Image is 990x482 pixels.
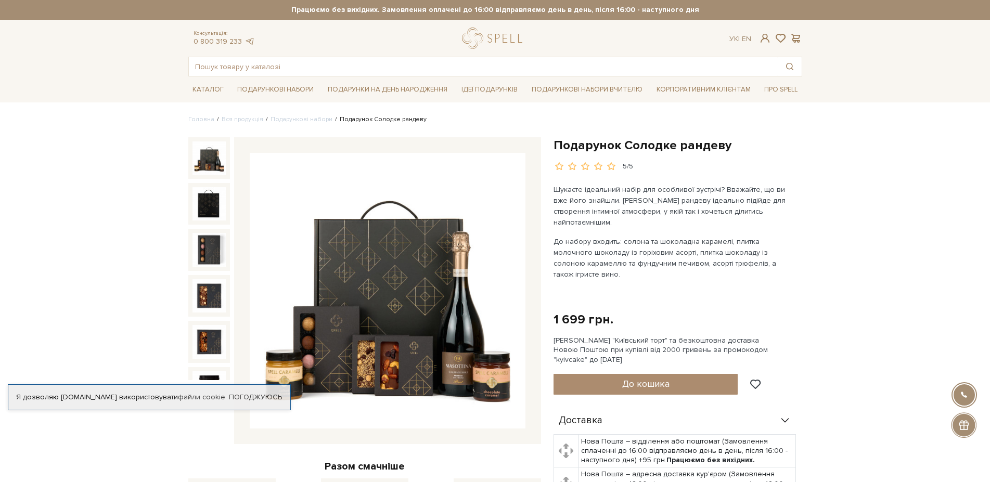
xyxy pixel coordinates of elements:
[666,455,755,464] b: Працюємо без вихідних.
[192,233,226,266] img: Подарунок Солодке рандеву
[623,162,633,172] div: 5/5
[738,34,740,43] span: |
[245,37,255,46] a: telegram
[579,434,796,467] td: Нова Пошта – відділення або поштомат (Замовлення сплаченні до 16:00 відправляємо день в день, піс...
[332,115,427,124] li: Подарунок Солодке рандеву
[178,393,225,401] a: файли cookie
[192,279,226,312] img: Подарунок Солодке рандеву
[194,37,242,46] a: 0 800 319 233
[554,137,802,153] h1: Подарунок Солодке рандеву
[194,30,255,37] span: Консультація:
[192,371,226,405] img: Подарунок Солодке рандеву
[554,184,798,228] p: Шукаєте ідеальний набір для особливої зустрічі? Вважайте, що ви вже його знайшли. [PERSON_NAME] р...
[188,115,214,123] a: Головна
[233,82,318,98] a: Подарункові набори
[760,82,802,98] a: Про Spell
[652,82,755,98] a: Корпоративним клієнтам
[324,82,452,98] a: Подарунки на День народження
[188,82,228,98] a: Каталог
[222,115,263,123] a: Вся продукція
[742,34,751,43] a: En
[8,393,290,402] div: Я дозволяю [DOMAIN_NAME] використовувати
[192,141,226,175] img: Подарунок Солодке рандеву
[554,374,738,395] button: До кошика
[229,393,282,402] a: Погоджуюсь
[457,82,522,98] a: Ідеї подарунків
[189,57,778,76] input: Пошук товару у каталозі
[554,236,798,280] p: До набору входить: солона та шоколадна карамелі, плитка молочного шоколаду із горіховим асорті, п...
[554,336,802,364] div: [PERSON_NAME] "Київський торт" та безкоштовна доставка Новою Поштою при купівлі від 2000 гривень ...
[462,28,527,49] a: logo
[250,153,525,428] img: Подарунок Солодке рандеву
[188,5,802,15] strong: Працюємо без вихідних. Замовлення оплачені до 16:00 відправляємо день в день, після 16:00 - насту...
[192,187,226,220] img: Подарунок Солодке рандеву
[192,325,226,358] img: Подарунок Солодке рандеву
[528,81,647,98] a: Подарункові набори Вчителю
[554,311,613,328] div: 1 699 грн.
[188,460,541,473] div: Разом смачніше
[271,115,332,123] a: Подарункові набори
[559,416,602,425] span: Доставка
[778,57,802,76] button: Пошук товару у каталозі
[729,34,751,44] div: Ук
[622,378,670,389] span: До кошика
